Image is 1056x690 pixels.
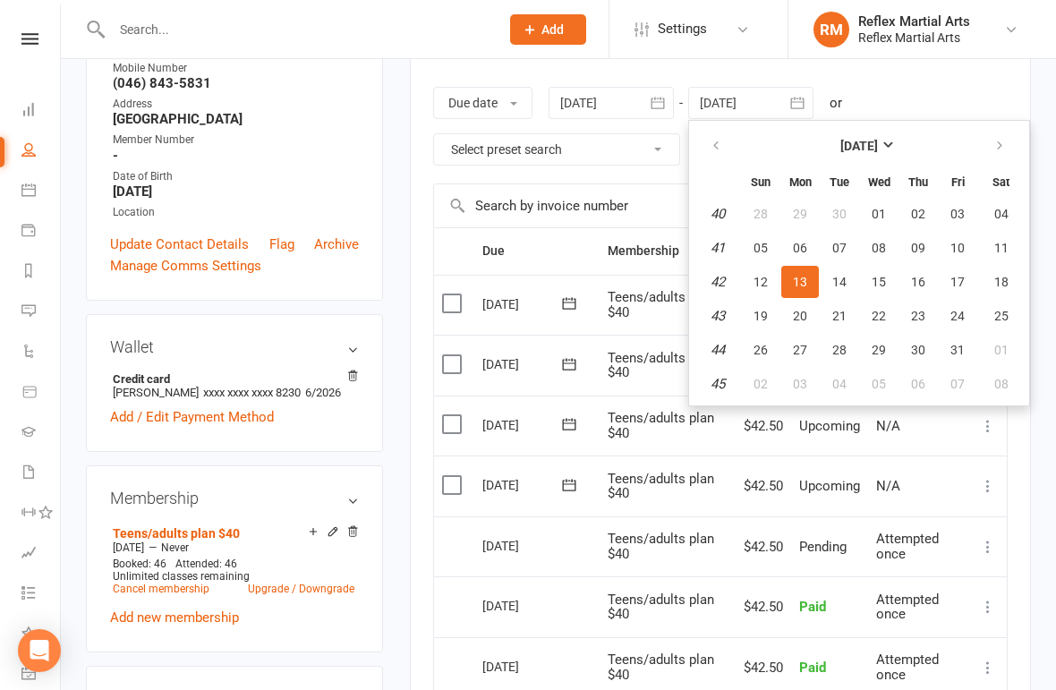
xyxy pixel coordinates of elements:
[482,471,565,498] div: [DATE]
[730,576,791,637] td: $42.50
[813,12,849,47] div: RM
[482,592,565,619] div: [DATE]
[876,592,939,623] span: Attempted once
[899,368,937,400] button: 06
[876,531,939,562] span: Attempted once
[821,368,858,400] button: 04
[269,234,294,255] a: Flag
[899,232,937,264] button: 09
[113,526,240,541] a: Teens/adults plan $40
[113,96,359,113] div: Address
[950,343,965,357] span: 31
[781,232,819,264] button: 06
[908,175,928,189] small: Thursday
[939,300,976,332] button: 24
[781,300,819,332] button: 20
[113,570,250,583] span: Unlimited classes remaining
[742,266,779,298] button: 12
[872,377,886,391] span: 05
[876,478,900,494] span: N/A
[742,232,779,264] button: 05
[793,241,807,255] span: 06
[113,148,359,164] strong: -
[799,660,826,676] span: Paid
[110,406,274,428] a: Add / Edit Payment Method
[860,198,898,230] button: 01
[939,198,976,230] button: 03
[992,175,1009,189] small: Saturday
[789,175,812,189] small: Monday
[21,534,62,575] a: Assessments
[939,232,976,264] button: 10
[899,300,937,332] button: 23
[876,418,900,434] span: N/A
[793,207,807,221] span: 29
[175,558,237,570] span: Attended: 46
[21,91,62,132] a: Dashboard
[899,198,937,230] button: 02
[978,334,1024,366] button: 01
[994,309,1009,323] span: 25
[830,92,842,114] div: or
[754,207,768,221] span: 28
[434,184,876,227] input: Search by invoice number
[113,372,350,386] strong: Credit card
[711,240,725,256] em: 41
[21,373,62,413] a: Product Sales
[994,343,1009,357] span: 01
[482,350,565,378] div: [DATE]
[821,198,858,230] button: 30
[21,615,62,655] a: What's New
[793,309,807,323] span: 20
[821,300,858,332] button: 21
[730,396,791,456] td: $42.50
[951,175,965,189] small: Friday
[21,132,62,172] a: People
[110,234,249,255] a: Update Contact Details
[872,241,886,255] span: 08
[950,207,965,221] span: 03
[911,207,925,221] span: 02
[978,266,1024,298] button: 18
[711,308,725,324] em: 43
[939,266,976,298] button: 17
[781,368,819,400] button: 03
[305,386,341,399] span: 6/2026
[510,14,586,45] button: Add
[113,132,359,149] div: Member Number
[950,309,965,323] span: 24
[113,204,359,221] div: Location
[110,490,359,507] h3: Membership
[113,168,359,185] div: Date of Birth
[832,309,847,323] span: 21
[113,558,166,570] span: Booked: 46
[781,334,819,366] button: 27
[868,175,890,189] small: Wednesday
[482,652,565,680] div: [DATE]
[840,139,878,153] strong: [DATE]
[832,241,847,255] span: 07
[911,343,925,357] span: 30
[799,539,847,555] span: Pending
[799,418,860,434] span: Upcoming
[600,228,730,274] th: Membership
[872,207,886,221] span: 01
[608,410,714,441] span: Teens/adults plan $40
[799,599,826,615] span: Paid
[113,541,144,554] span: [DATE]
[793,377,807,391] span: 03
[110,609,239,626] a: Add new membership
[860,232,898,264] button: 08
[751,175,771,189] small: Sunday
[994,377,1009,391] span: 08
[978,232,1024,264] button: 11
[994,275,1009,289] span: 18
[482,411,565,439] div: [DATE]
[858,13,970,30] div: Reflex Martial Arts
[113,60,359,77] div: Mobile Number
[832,377,847,391] span: 04
[608,652,714,683] span: Teens/adults plan $40
[939,334,976,366] button: 31
[248,583,354,595] a: Upgrade / Downgrade
[730,516,791,577] td: $42.50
